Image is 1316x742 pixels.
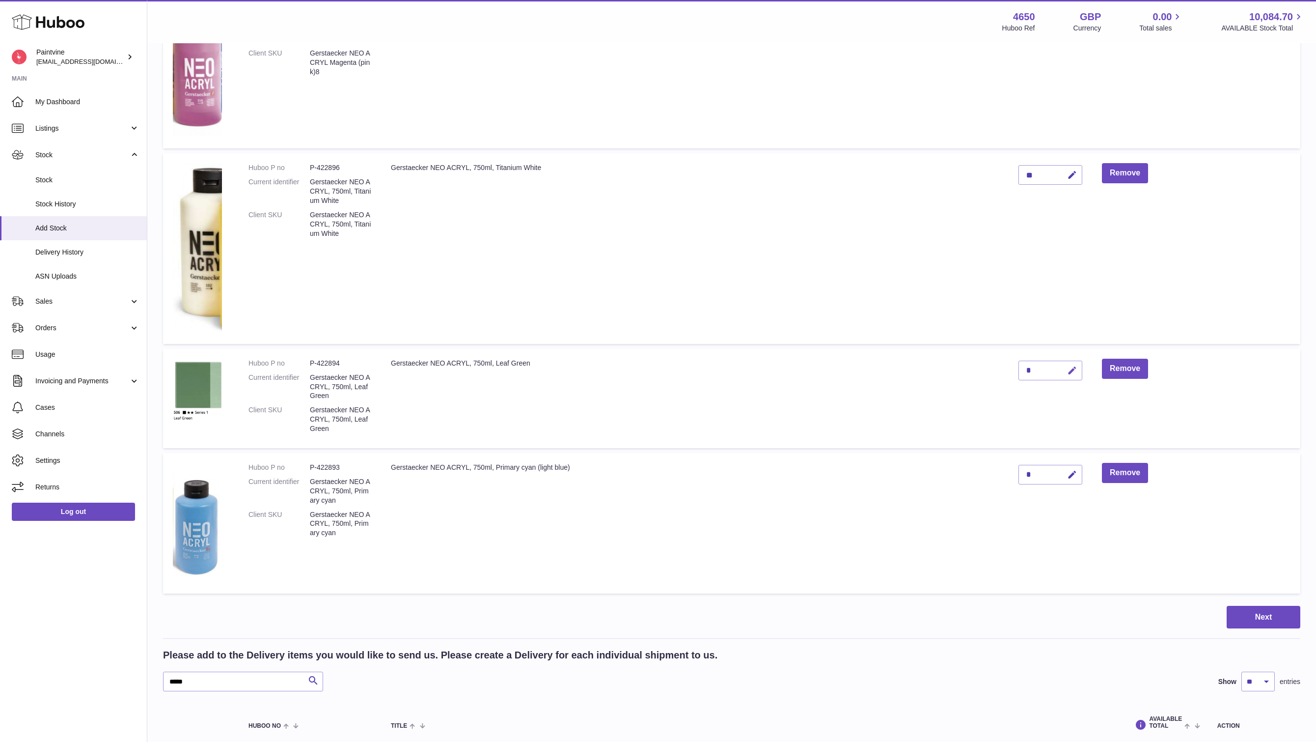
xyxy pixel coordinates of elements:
[248,163,310,172] dt: Huboo P no
[1221,10,1304,33] a: 10,084.70 AVAILABLE Stock Total
[1221,24,1304,33] span: AVAILABLE Stock Total
[310,210,371,238] dd: Gerstaecker NEO ACRYL, 750ml, Titanium White
[391,723,407,729] span: Title
[163,649,717,662] h2: Please add to the Delivery items you would like to send us. Please create a Delivery for each ind...
[35,376,129,386] span: Invoicing and Payments
[35,483,139,492] span: Returns
[310,49,371,77] dd: Gerstaecker NEO ACRYL Magenta (pink)8
[1218,677,1236,686] label: Show
[1153,10,1172,24] span: 0.00
[1102,163,1148,183] button: Remove
[248,510,310,538] dt: Client SKU
[12,503,135,520] a: Log out
[1149,716,1182,729] span: AVAILABLE Total
[36,57,144,65] span: [EMAIL_ADDRESS][DOMAIN_NAME]
[1073,24,1101,33] div: Currency
[381,153,1009,343] td: Gerstaecker NEO ACRYL, 750ml, Titanium White
[248,49,310,77] dt: Client SKU
[35,323,129,333] span: Orders
[381,349,1009,448] td: Gerstaecker NEO ACRYL, 750ml, Leaf Green
[35,297,129,306] span: Sales
[35,456,139,465] span: Settings
[35,200,139,209] span: Stock History
[310,463,371,472] dd: P-422893
[173,1,222,136] img: Gerstaecker NEO ACRYL Magenta (pink)
[310,373,371,401] dd: Gerstaecker NEO ACRYL, 750ml, Leaf Green
[173,359,222,421] img: Gerstaecker NEO ACRYL, 750ml, Leaf Green
[1139,24,1183,33] span: Total sales
[310,163,371,172] dd: P-422896
[1102,463,1148,483] button: Remove
[248,463,310,472] dt: Huboo P no
[310,359,371,368] dd: P-422894
[35,403,139,412] span: Cases
[1280,677,1300,686] span: entries
[1102,359,1148,379] button: Remove
[173,163,222,332] img: Gerstaecker NEO ACRYL, 750ml, Titanium White
[1139,10,1183,33] a: 0.00 Total sales
[1013,10,1035,24] strong: 4650
[173,463,222,581] img: Gerstaecker NEO ACRYL, 750ml, Primary cyan (light blue)
[35,175,139,185] span: Stock
[35,97,139,107] span: My Dashboard
[35,272,139,281] span: ASN Uploads
[12,50,27,64] img: euan@paintvine.co.uk
[248,405,310,433] dt: Client SKU
[310,510,371,538] dd: Gerstaecker NEO ACRYL, 750ml, Primary cyan
[1227,606,1300,629] button: Next
[1080,10,1101,24] strong: GBP
[1002,24,1035,33] div: Huboo Ref
[1217,723,1290,729] div: Action
[248,177,310,205] dt: Current identifier
[35,224,139,233] span: Add Stock
[1249,10,1293,24] span: 10,084.70
[35,429,139,439] span: Channels
[248,723,281,729] span: Huboo no
[248,373,310,401] dt: Current identifier
[35,248,139,257] span: Delivery History
[310,177,371,205] dd: Gerstaecker NEO ACRYL, 750ml, Titanium White
[35,150,129,160] span: Stock
[248,359,310,368] dt: Huboo P no
[310,477,371,505] dd: Gerstaecker NEO ACRYL, 750ml, Primary cyan
[381,453,1009,594] td: Gerstaecker NEO ACRYL, 750ml, Primary cyan (light blue)
[310,405,371,433] dd: Gerstaecker NEO ACRYL, 750ml, Leaf Green
[248,477,310,505] dt: Current identifier
[248,210,310,238] dt: Client SKU
[35,124,129,133] span: Listings
[36,48,125,66] div: Paintvine
[35,350,139,359] span: Usage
